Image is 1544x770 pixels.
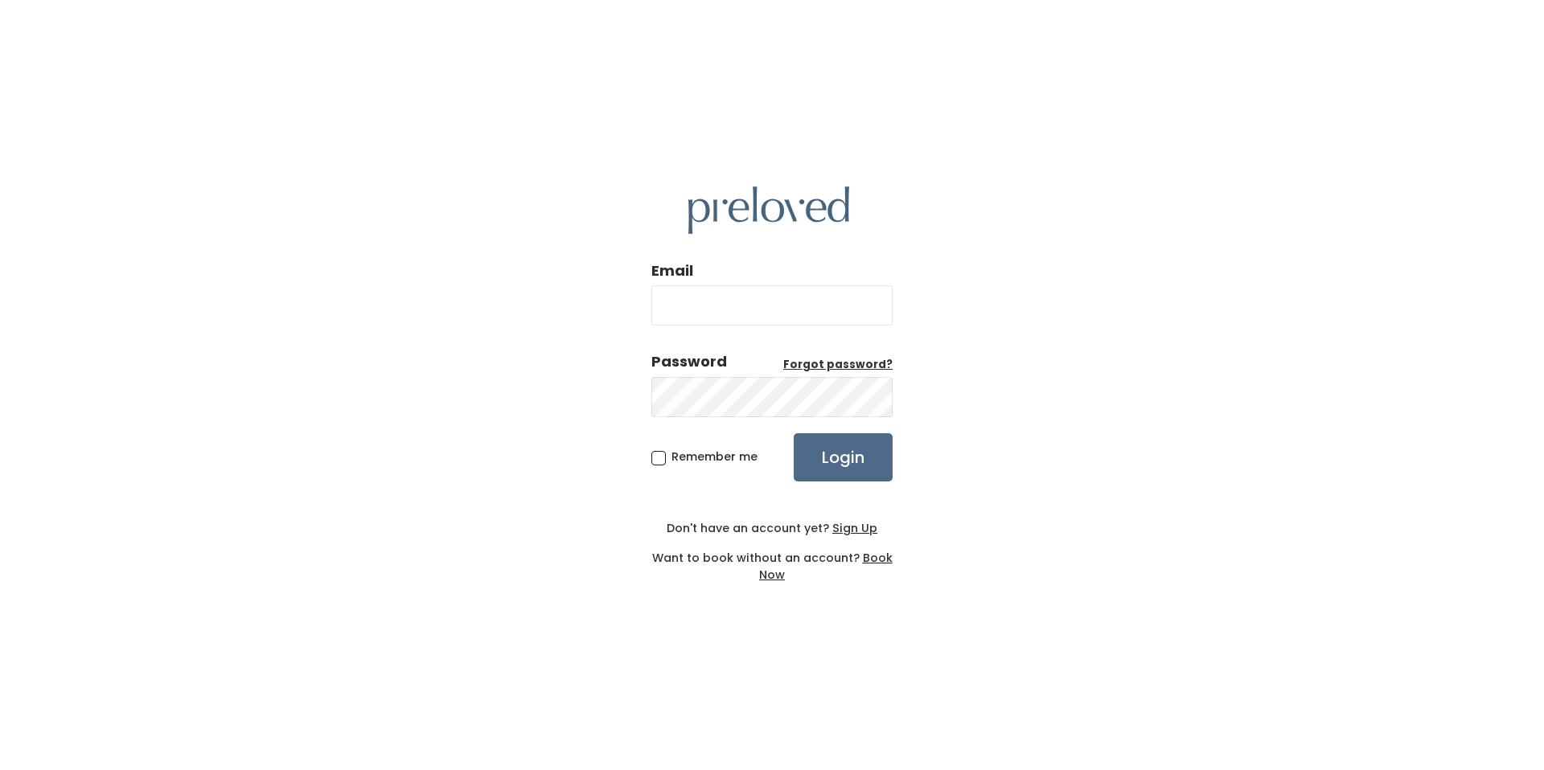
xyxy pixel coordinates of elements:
div: Password [651,351,727,372]
div: Want to book without an account? [651,537,893,584]
a: Forgot password? [783,357,893,373]
a: Book Now [759,550,893,583]
label: Email [651,260,693,281]
img: preloved logo [688,186,849,234]
a: Sign Up [829,520,877,536]
input: Login [794,433,893,481]
div: Don't have an account yet? [651,520,893,537]
u: Sign Up [832,520,877,536]
span: Remember me [671,448,758,465]
u: Forgot password? [783,357,893,372]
